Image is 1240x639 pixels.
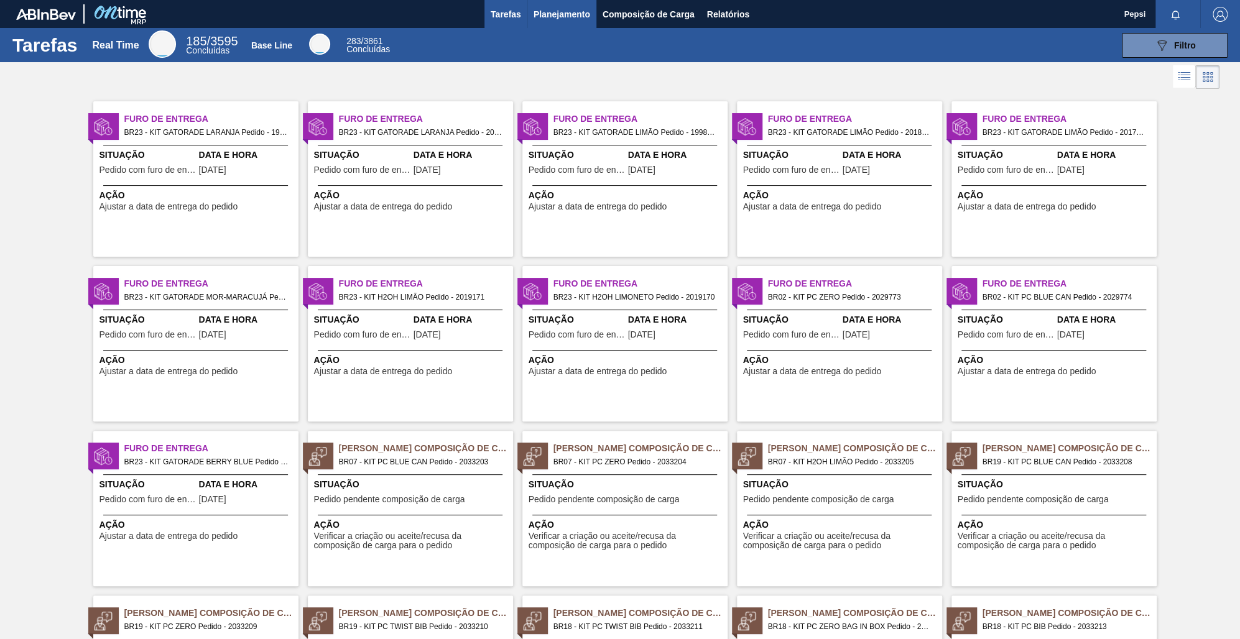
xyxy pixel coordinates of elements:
span: Situação [529,313,625,326]
span: Situação [314,313,410,326]
span: Pedido Aguardando Composição de Carga [983,607,1157,620]
span: Data e Hora [1057,149,1154,162]
span: Verificar a criação ou aceite/recusa da composição de carga para o pedido [743,531,939,551]
span: Furo de Entrega [983,277,1157,290]
img: status [523,612,542,630]
span: Situação [529,149,625,162]
img: status [523,447,542,466]
img: status [94,282,113,301]
span: BR19 - KIT PC TWIST BIB Pedido - 2033210 [339,620,503,633]
span: Situação [529,478,724,491]
span: Ação [958,189,1154,202]
span: BR18 - KIT PC BIB Pedido - 2033213 [983,620,1147,633]
span: 185 [186,34,206,48]
span: Planejamento [534,7,590,22]
span: Ação [743,189,939,202]
img: status [738,117,756,136]
span: Ação [99,518,295,531]
span: Relatórios [707,7,749,22]
span: BR23 - KIT GATORADE LIMÃO Pedido - 2018485 [768,126,932,139]
span: Concluídas [346,44,390,54]
span: Pedido pendente composição de carga [529,495,680,504]
span: 283 [346,36,361,46]
span: BR23 - KIT GATORADE LARANJA Pedido - 1998299 [124,126,289,139]
button: Notificações [1155,6,1195,23]
span: Data e Hora [1057,313,1154,326]
span: Furo de Entrega [768,277,942,290]
div: Real Time [186,36,238,55]
span: BR18 - KIT PC ZERO BAG IN BOX Pedido - 2033212 [768,620,932,633]
img: status [952,612,971,630]
span: Concluídas [186,45,229,55]
span: Situação [99,149,196,162]
img: status [738,282,756,301]
span: Ação [529,354,724,367]
span: Pedido Aguardando Composição de Carga [339,442,513,455]
span: BR02 - KIT PC BLUE CAN Pedido - 2029774 [983,290,1147,304]
div: Base Line [346,37,390,53]
span: Ajustar a data de entrega do pedido [529,202,667,211]
span: Furo de Entrega [124,277,298,290]
span: Furo de Entrega [553,113,728,126]
span: Data e Hora [199,149,295,162]
span: Situação [743,313,840,326]
span: Ação [743,518,939,531]
span: Pedido com furo de entrega [958,330,1054,339]
span: Situação [958,313,1054,326]
img: status [738,612,756,630]
span: BR07 - KIT H2OH LIMÃO Pedido - 2033205 [768,455,932,469]
span: Pedido pendente composição de carga [743,495,894,504]
span: Ação [529,518,724,531]
span: 31/08/2025, [628,330,655,339]
span: Pedido Aguardando Composição de Carga [553,442,728,455]
span: / 3861 [346,36,382,46]
img: status [94,447,113,466]
span: Furo de Entrega [339,277,513,290]
span: Data e Hora [199,478,295,491]
span: Ação [958,354,1154,367]
span: Verificar a criação ou aceite/recusa da composição de carga para o pedido [314,531,510,551]
span: Pedido com furo de entrega [958,165,1054,175]
img: status [738,447,756,466]
img: status [94,612,113,630]
span: 30/08/2025, [199,495,226,504]
img: status [952,117,971,136]
div: Real Time [149,30,176,58]
span: Pedido Aguardando Composição de Carga [339,607,513,620]
span: Pedido com furo de entrega [529,330,625,339]
button: Filtro [1122,33,1228,58]
span: Pedido pendente composição de carga [958,495,1109,504]
span: Furo de Entrega [553,277,728,290]
span: Situação [958,149,1054,162]
div: Base Line [251,40,292,50]
span: Ação [743,354,939,367]
span: 01/08/2025, [199,165,226,175]
img: Logout [1213,7,1228,22]
span: Furo de Entrega [124,442,298,455]
span: Ação [958,518,1154,531]
img: status [523,117,542,136]
span: Data e Hora [414,149,510,162]
span: Ajustar a data de entrega do pedido [99,367,238,376]
img: status [94,117,113,136]
span: BR23 - KIT GATORADE BERRY BLUE Pedido - 2018351 [124,455,289,469]
span: BR23 - KIT GATORADE LARANJA Pedido - 2018349 [339,126,503,139]
span: BR19 - KIT PC ZERO Pedido - 2033209 [124,620,289,633]
span: Pedido Aguardando Composição de Carga [768,442,942,455]
img: status [952,447,971,466]
span: Ação [314,518,510,531]
span: Furo de Entrega [124,113,298,126]
span: Situação [743,478,939,491]
span: 29/08/2025, [1057,165,1085,175]
span: Data e Hora [199,313,295,326]
span: Furo de Entrega [983,113,1157,126]
span: Data e Hora [628,313,724,326]
span: BR23 - KIT H2OH LIMÃO Pedido - 2019171 [339,290,503,304]
span: 12/09/2025, [1057,330,1085,339]
img: status [952,282,971,301]
span: Pedido com furo de entrega [99,495,196,504]
img: TNhmsLtSVTkK8tSr43FrP2fwEKptu5GPRR3wAAAABJRU5ErkJggg== [16,9,76,20]
span: Pedido Aguardando Composição de Carga [768,607,942,620]
span: Furo de Entrega [768,113,942,126]
span: Ajustar a data de entrega do pedido [99,202,238,211]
